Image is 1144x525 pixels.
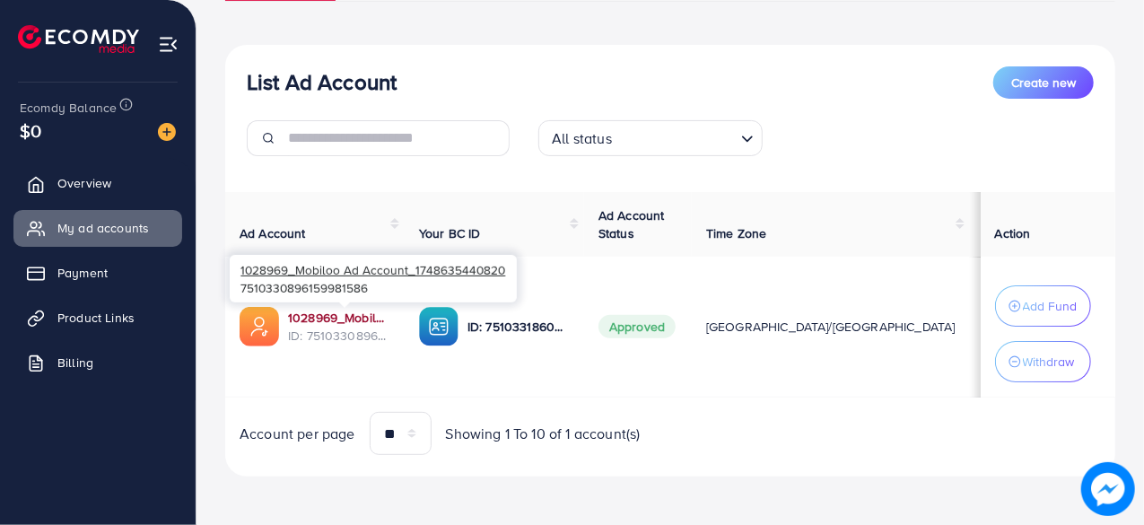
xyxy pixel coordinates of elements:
[20,99,117,117] span: Ecomdy Balance
[706,318,956,336] span: [GEOGRAPHIC_DATA]/[GEOGRAPHIC_DATA]
[230,255,517,302] div: 7510330896159981586
[57,354,93,372] span: Billing
[1023,295,1078,317] p: Add Fund
[158,123,176,141] img: image
[446,424,641,444] span: Showing 1 To 10 of 1 account(s)
[288,327,390,345] span: ID: 7510330896159981586
[13,345,182,381] a: Billing
[57,264,108,282] span: Payment
[995,341,1091,382] button: Withdraw
[706,224,766,242] span: Time Zone
[995,224,1031,242] span: Action
[13,300,182,336] a: Product Links
[247,69,397,95] h3: List Ad Account
[1081,462,1135,516] img: image
[13,255,182,291] a: Payment
[993,66,1094,99] button: Create new
[548,126,616,152] span: All status
[13,210,182,246] a: My ad accounts
[995,285,1091,327] button: Add Fund
[1023,351,1075,372] p: Withdraw
[1011,74,1076,92] span: Create new
[538,120,763,156] div: Search for option
[240,224,306,242] span: Ad Account
[598,206,665,242] span: Ad Account Status
[240,307,279,346] img: ic-ads-acc.e4c84228.svg
[419,307,458,346] img: ic-ba-acc.ded83a64.svg
[57,309,135,327] span: Product Links
[57,174,111,192] span: Overview
[419,224,481,242] span: Your BC ID
[240,424,355,444] span: Account per page
[240,261,505,278] span: 1028969_Mobiloo Ad Account_1748635440820
[617,122,734,152] input: Search for option
[288,309,390,327] a: 1028969_Mobiloo Ad Account_1748635440820
[20,118,41,144] span: $0
[598,315,676,338] span: Approved
[18,25,139,53] img: logo
[158,34,179,55] img: menu
[13,165,182,201] a: Overview
[57,219,149,237] span: My ad accounts
[467,316,570,337] p: ID: 7510331860980006929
